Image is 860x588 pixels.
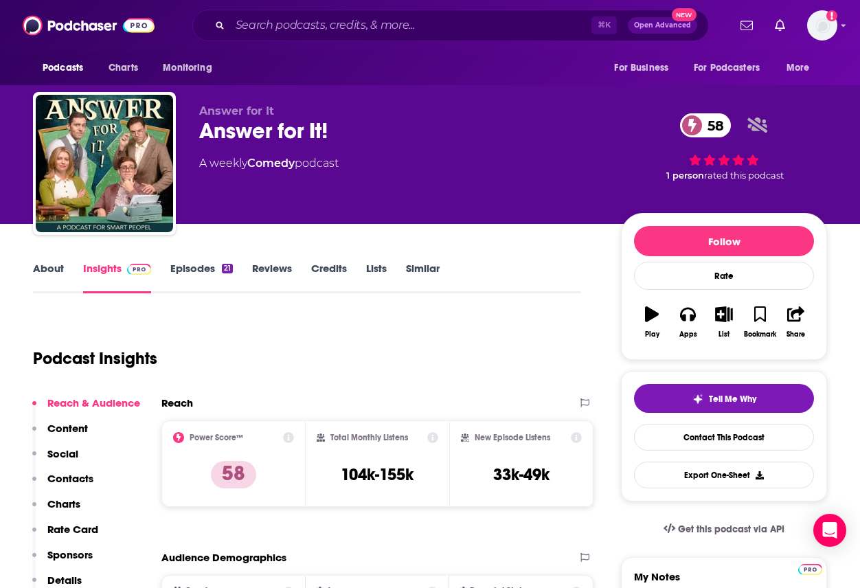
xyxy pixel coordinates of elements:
[826,10,837,21] svg: Add a profile image
[32,523,98,548] button: Rate Card
[190,433,243,442] h2: Power Score™
[634,262,814,290] div: Rate
[735,14,758,37] a: Show notifications dropdown
[199,104,274,117] span: Answer for It
[718,330,729,339] div: List
[634,462,814,488] button: Export One-Sheet
[311,262,347,293] a: Credits
[230,14,591,36] input: Search podcasts, credits, & more...
[709,394,756,405] span: Tell Me Why
[43,58,83,78] span: Podcasts
[47,472,93,485] p: Contacts
[83,262,151,293] a: InsightsPodchaser Pro
[161,396,193,409] h2: Reach
[127,264,151,275] img: Podchaser Pro
[680,113,731,137] a: 58
[33,262,64,293] a: About
[109,58,138,78] span: Charts
[161,551,286,564] h2: Audience Demographics
[32,548,93,574] button: Sponsors
[406,262,440,293] a: Similar
[341,464,414,485] h3: 104k-155k
[777,55,827,81] button: open menu
[634,226,814,256] button: Follow
[33,55,101,81] button: open menu
[199,155,339,172] div: A weekly podcast
[694,58,760,78] span: For Podcasters
[153,55,229,81] button: open menu
[163,58,212,78] span: Monitoring
[604,55,686,81] button: open menu
[32,447,78,473] button: Social
[634,424,814,451] a: Contact This Podcast
[591,16,617,34] span: ⌘ K
[475,433,550,442] h2: New Episode Listens
[614,58,668,78] span: For Business
[252,262,292,293] a: Reviews
[32,472,93,497] button: Contacts
[645,330,659,339] div: Play
[678,523,784,535] span: Get this podcast via API
[787,330,805,339] div: Share
[787,58,810,78] span: More
[47,396,140,409] p: Reach & Audience
[634,384,814,413] button: tell me why sparkleTell Me Why
[692,394,703,405] img: tell me why sparkle
[694,113,731,137] span: 58
[670,297,705,347] button: Apps
[211,461,256,488] p: 58
[47,422,88,435] p: Content
[33,348,157,369] h1: Podcast Insights
[742,297,778,347] button: Bookmark
[744,330,776,339] div: Bookmark
[672,8,697,21] span: New
[685,55,780,81] button: open menu
[47,574,82,587] p: Details
[706,297,742,347] button: List
[807,10,837,41] span: Logged in as AirwaveMedia
[47,523,98,536] p: Rate Card
[634,22,691,29] span: Open Advanced
[170,262,233,293] a: Episodes21
[769,14,791,37] a: Show notifications dropdown
[32,422,88,447] button: Content
[32,396,140,422] button: Reach & Audience
[807,10,837,41] img: User Profile
[621,104,827,190] div: 58 1 personrated this podcast
[366,262,387,293] a: Lists
[222,264,233,273] div: 21
[32,497,80,523] button: Charts
[330,433,408,442] h2: Total Monthly Listens
[47,497,80,510] p: Charts
[798,564,822,575] img: Podchaser Pro
[634,297,670,347] button: Play
[100,55,146,81] a: Charts
[493,464,550,485] h3: 33k-49k
[704,170,784,181] span: rated this podcast
[247,157,295,170] a: Comedy
[807,10,837,41] button: Show profile menu
[778,297,814,347] button: Share
[47,548,93,561] p: Sponsors
[679,330,697,339] div: Apps
[47,447,78,460] p: Social
[798,562,822,575] a: Pro website
[36,95,173,232] img: Answer for It!
[813,514,846,547] div: Open Intercom Messenger
[666,170,704,181] span: 1 person
[653,512,795,546] a: Get this podcast via API
[628,17,697,34] button: Open AdvancedNew
[23,12,155,38] img: Podchaser - Follow, Share and Rate Podcasts
[192,10,709,41] div: Search podcasts, credits, & more...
